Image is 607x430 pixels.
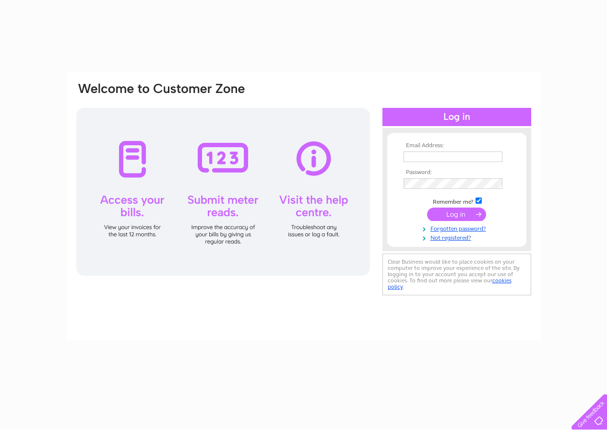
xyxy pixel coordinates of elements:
[388,277,512,290] a: cookies policy
[382,254,531,295] div: Clear Business would like to place cookies on your computer to improve your experience of the sit...
[404,232,512,242] a: Not registered?
[401,142,512,149] th: Email Address:
[401,169,512,176] th: Password:
[404,223,512,232] a: Forgotten password?
[401,196,512,206] td: Remember me?
[427,208,486,221] input: Submit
